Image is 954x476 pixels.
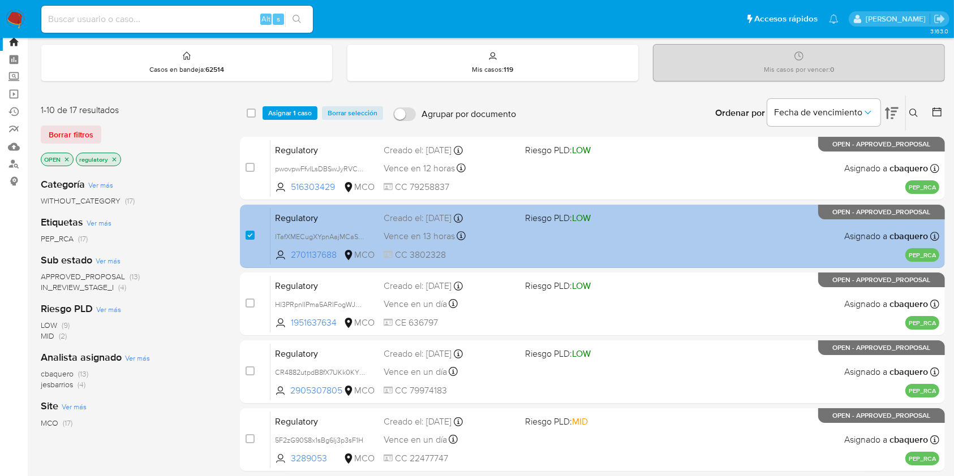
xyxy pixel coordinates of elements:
[934,13,946,25] a: Salir
[285,11,308,27] button: search-icon
[930,27,948,36] span: 3.163.0
[41,12,313,27] input: Buscar usuario o caso...
[261,14,270,24] span: Alt
[754,13,818,25] span: Accesos rápidos
[277,14,280,24] span: s
[829,14,839,24] a: Notificaciones
[866,14,930,24] p: david.marinmartinez@mercadolibre.com.co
